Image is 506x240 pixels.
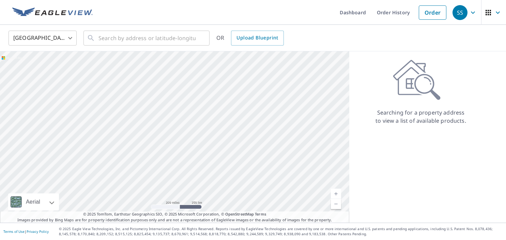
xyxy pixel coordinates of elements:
[3,229,49,234] p: |
[236,34,278,42] span: Upload Blueprint
[27,229,49,234] a: Privacy Policy
[331,199,341,209] a: Current Level 5, Zoom Out
[59,226,503,237] p: © 2025 Eagle View Technologies, Inc. and Pictometry International Corp. All Rights Reserved. Repo...
[375,108,466,125] p: Searching for a property address to view a list of available products.
[453,5,467,20] div: SS
[3,229,25,234] a: Terms of Use
[225,211,254,217] a: OpenStreetMap
[83,211,266,217] span: © 2025 TomTom, Earthstar Geographics SIO, © 2025 Microsoft Corporation, ©
[98,29,196,48] input: Search by address or latitude-longitude
[24,193,42,210] div: Aerial
[255,211,266,217] a: Terms
[9,29,77,48] div: [GEOGRAPHIC_DATA]
[12,7,93,18] img: EV Logo
[216,31,284,46] div: OR
[419,5,446,20] a: Order
[231,31,283,46] a: Upload Blueprint
[8,193,59,210] div: Aerial
[331,189,341,199] a: Current Level 5, Zoom In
